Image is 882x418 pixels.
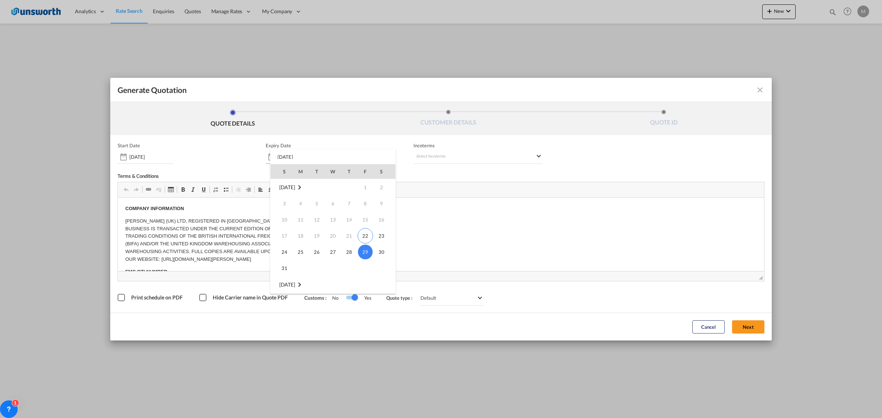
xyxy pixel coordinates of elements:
[373,228,395,244] td: Saturday August 23 2025
[309,245,324,259] span: 26
[270,244,293,260] td: Sunday August 24 2025
[341,195,357,212] td: Thursday August 7 2025
[358,245,373,259] span: 29
[270,179,395,196] tr: Week 1
[357,195,373,212] td: Friday August 8 2025
[309,244,325,260] td: Tuesday August 26 2025
[270,228,395,244] tr: Week 4
[270,260,395,277] tr: Week 6
[357,244,373,260] td: Friday August 29 2025
[7,71,49,77] strong: FMC OTI NUMBER
[325,244,341,260] td: Wednesday August 27 2025
[326,245,340,259] span: 27
[277,245,292,259] span: 24
[270,228,293,244] td: Sunday August 17 2025
[293,212,309,228] td: Monday August 11 2025
[309,164,325,179] th: T
[309,228,325,244] td: Tuesday August 19 2025
[374,228,389,243] span: 23
[293,244,309,260] td: Monday August 25 2025
[270,179,325,196] td: August 2025
[279,281,295,288] span: [DATE]
[293,228,309,244] td: Monday August 18 2025
[357,179,373,196] td: Friday August 1 2025
[357,164,373,179] th: F
[373,179,395,196] td: Saturday August 2 2025
[325,164,341,179] th: W
[341,244,357,260] td: Thursday August 28 2025
[341,164,357,179] th: T
[293,164,309,179] th: M
[373,164,395,179] th: S
[341,228,357,244] td: Thursday August 21 2025
[270,277,395,293] td: September 2025
[270,164,293,179] th: S
[374,245,389,259] span: 30
[373,212,395,228] td: Saturday August 16 2025
[270,277,395,293] tr: Week undefined
[309,212,325,228] td: Tuesday August 12 2025
[279,184,295,190] span: [DATE]
[373,244,395,260] td: Saturday August 30 2025
[373,195,395,212] td: Saturday August 9 2025
[7,71,639,86] p: 012447N
[341,212,357,228] td: Thursday August 14 2025
[270,212,293,228] td: Sunday August 10 2025
[358,228,373,244] span: 22
[7,8,66,14] strong: COMPANY INFORMATION
[270,260,293,277] td: Sunday August 31 2025
[325,195,341,212] td: Wednesday August 6 2025
[270,195,293,212] td: Sunday August 3 2025
[325,212,341,228] td: Wednesday August 13 2025
[270,212,395,228] tr: Week 3
[325,228,341,244] td: Wednesday August 20 2025
[309,195,325,212] td: Tuesday August 5 2025
[342,245,356,259] span: 28
[277,261,292,275] span: 31
[357,228,373,244] td: Friday August 22 2025
[293,245,308,259] span: 25
[293,195,309,212] td: Monday August 4 2025
[270,164,395,293] md-calendar: Calendar
[7,20,639,66] p: [PERSON_NAME] (UK) LTD, REGISTERED IN [GEOGRAPHIC_DATA] (COMPANY NO. 1166890). ALL BUSINESS IS TR...
[357,212,373,228] td: Friday August 15 2025
[270,244,395,260] tr: Week 5
[270,195,395,212] tr: Week 2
